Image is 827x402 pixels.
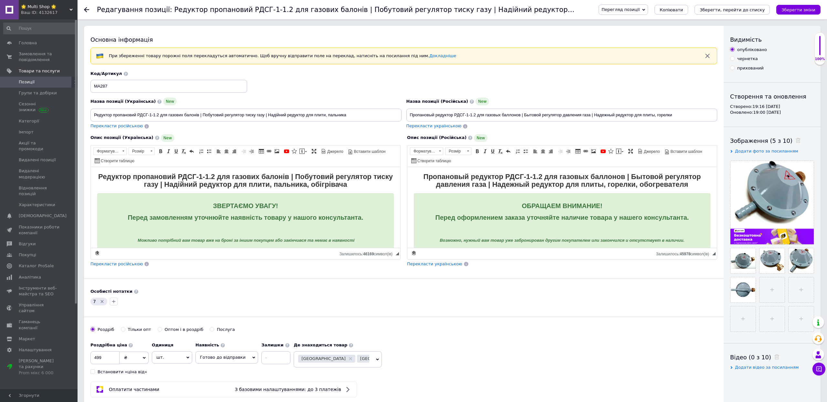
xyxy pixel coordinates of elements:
span: Сезонні знижки [19,101,60,113]
span: Групи та добірки [19,90,57,96]
span: Позиції [19,79,35,85]
span: При збереженні товару порожні поля перекладуться автоматично. Щоб вручну відправити поле на перек... [109,53,456,58]
span: Імпорт [19,129,34,135]
a: Вставити повідомлення [615,148,624,155]
a: Максимізувати [310,148,318,155]
a: Курсив (⌘+I) [165,148,172,155]
a: Жирний (⌘+B) [157,148,164,155]
b: Особисті нотатки [90,289,132,294]
a: Вставити шаблон [664,148,703,155]
input: 0 [90,351,120,364]
span: Опис позиції (Російська) [407,135,466,140]
span: ₴ [124,355,127,360]
span: шт. [152,351,192,364]
a: По правому краю [547,148,554,155]
span: Додати відео за посиланням [735,365,799,370]
h1: Редагування позиції: Редуктор пропановий РДСГ-1-1.2 для газових балонів | Побутовий регулятор тис... [97,6,645,14]
a: Збільшити відступ [565,148,572,155]
button: Зберегти, перейти до списку [695,5,770,15]
a: Розмір [129,147,155,155]
div: Створено: 19:16 [DATE] [730,104,814,110]
span: Додати фото за посиланням [735,149,798,153]
a: Видалити форматування [180,148,187,155]
iframe: Редактор, E18913D8-9F40-4631-8E06-44FF7897FC0A [407,167,717,248]
a: Вставити/Редагувати посилання (⌘+L) [582,148,589,155]
a: Докладніше [429,53,456,58]
span: 46169 [363,252,374,256]
span: Каталог ProSale [19,263,54,269]
span: Готово до відправки [200,355,246,360]
a: Вставити іконку [607,148,614,155]
a: Зменшити відступ [240,148,247,155]
span: Гаманець компанії [19,319,60,331]
a: Джерело [320,148,344,155]
span: Форматування [410,148,437,155]
span: Джерело [643,149,660,154]
a: По центру [539,148,547,155]
a: Курсив (⌘+I) [481,148,488,155]
a: По центру [223,148,230,155]
span: Покупці [19,252,36,258]
a: По лівому краю [532,148,539,155]
a: Видалити форматування [497,148,504,155]
div: Зображення (5 з 10) [730,137,814,145]
a: Зменшити відступ [557,148,564,155]
div: Тільки опт [128,327,151,333]
a: Максимізувати [627,148,634,155]
a: Повернути (⌘+Z) [188,148,195,155]
a: Таблиця [258,148,265,155]
div: Основна інформація [90,36,717,44]
span: Копіювати [660,7,683,12]
iframe: Редактор, 164FAACC-613D-42F0-B986-85411987EEA0 [91,167,400,248]
span: Перекласти російською [90,261,143,266]
span: Потягніть для зміни розмірів [396,252,399,255]
input: Пошук [3,23,76,34]
span: Створити таблицю [100,158,134,164]
svg: Видалити мітку [99,299,105,304]
span: Замовлення та повідомлення [19,51,60,63]
b: Одиниця [152,343,173,347]
div: Створення та оновлення [730,92,814,100]
div: опубліковано [737,47,767,53]
div: прихований [737,65,764,71]
div: 100% [815,57,825,61]
span: Характеристики [19,202,55,208]
span: [GEOGRAPHIC_DATA] [301,356,346,361]
a: Зробити резервну копію зараз [94,249,101,257]
a: Форматування [410,147,443,155]
span: Вставити шаблон [353,149,386,154]
a: Вставити/Редагувати посилання (⌘+L) [266,148,273,155]
span: Форматування [94,148,120,155]
span: Акції та промокоди [19,140,60,152]
input: Наприклад, H&M жіноча сукня зелена 38 розмір вечірня максі з блискітками [90,109,402,122]
a: Зображення [273,148,280,155]
span: Потягніть для зміни розмірів [712,252,716,255]
a: Підкреслений (⌘+U) [173,148,180,155]
span: Перегляд позиції [602,7,640,12]
input: Наприклад, H&M жіноча сукня зелена 38 розмір вечірня максі з блискітками [406,109,717,122]
span: Розмір [129,148,148,155]
i: Зберегти зміни [781,7,815,12]
a: Повернути (⌘+Z) [505,148,512,155]
span: Опис позиції (Українська) [90,135,153,140]
span: [PERSON_NAME] та рахунки [19,358,60,376]
a: Вставити повідомлення [298,148,308,155]
span: Код/Артикул [90,71,122,76]
span: Товари та послуги [19,68,60,74]
div: Ваш ID: 4132617 [21,10,78,16]
span: Назва позиції (Російська) [406,99,468,104]
span: Створити таблицю [416,158,451,164]
div: Prom мікс 6 000 [19,370,60,376]
div: Послуга [217,327,235,333]
a: Джерело [637,148,661,155]
span: Маркет [19,336,35,342]
span: Назва позиції (Українська) [90,99,156,104]
div: Кiлькiсть символiв [340,250,396,256]
span: Відновлення позицій [19,185,60,197]
a: Створити таблицю [410,157,452,164]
